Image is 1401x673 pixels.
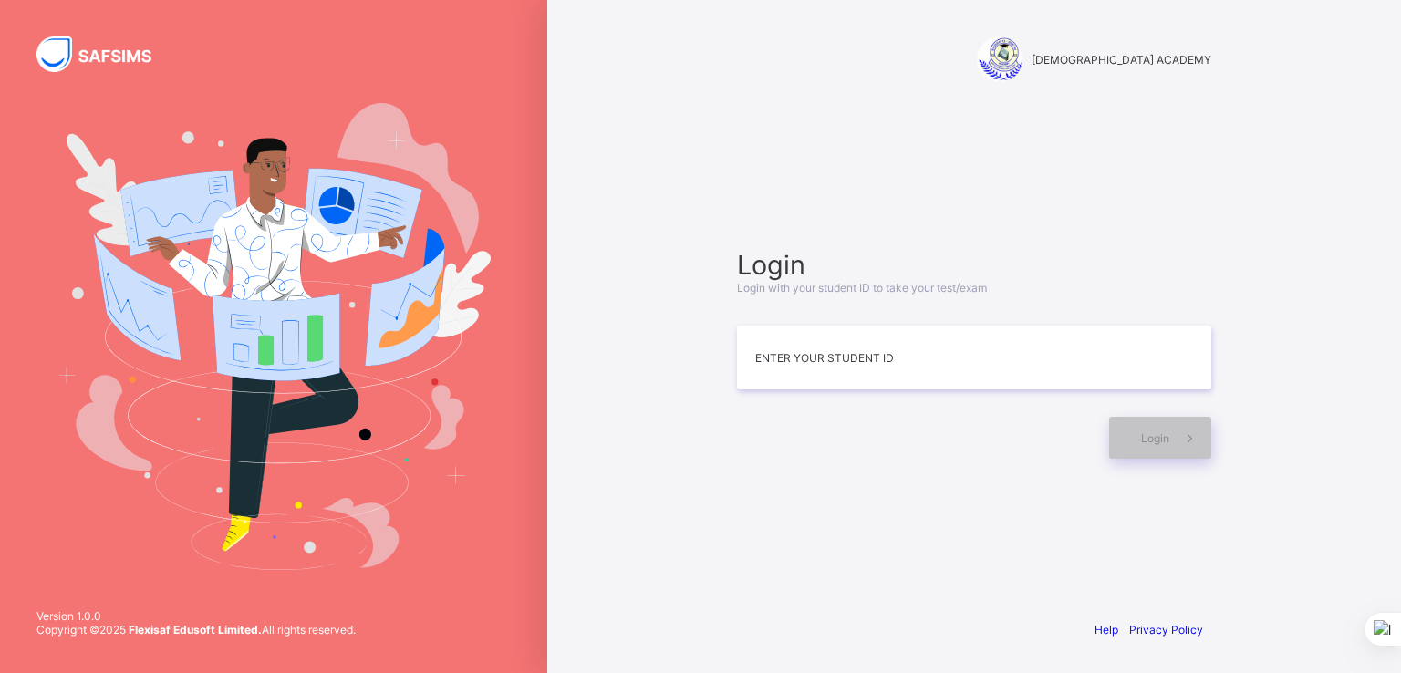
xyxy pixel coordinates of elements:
[737,281,987,295] span: Login with your student ID to take your test/exam
[737,249,1211,281] span: Login
[36,36,173,72] img: SAFSIMS Logo
[1129,623,1203,637] a: Privacy Policy
[1141,431,1169,445] span: Login
[1032,53,1211,67] span: [DEMOGRAPHIC_DATA] ACADEMY
[1095,623,1118,637] a: Help
[129,623,262,637] strong: Flexisaf Edusoft Limited.
[36,609,356,623] span: Version 1.0.0
[36,623,356,637] span: Copyright © 2025 All rights reserved.
[57,103,491,570] img: Hero Image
